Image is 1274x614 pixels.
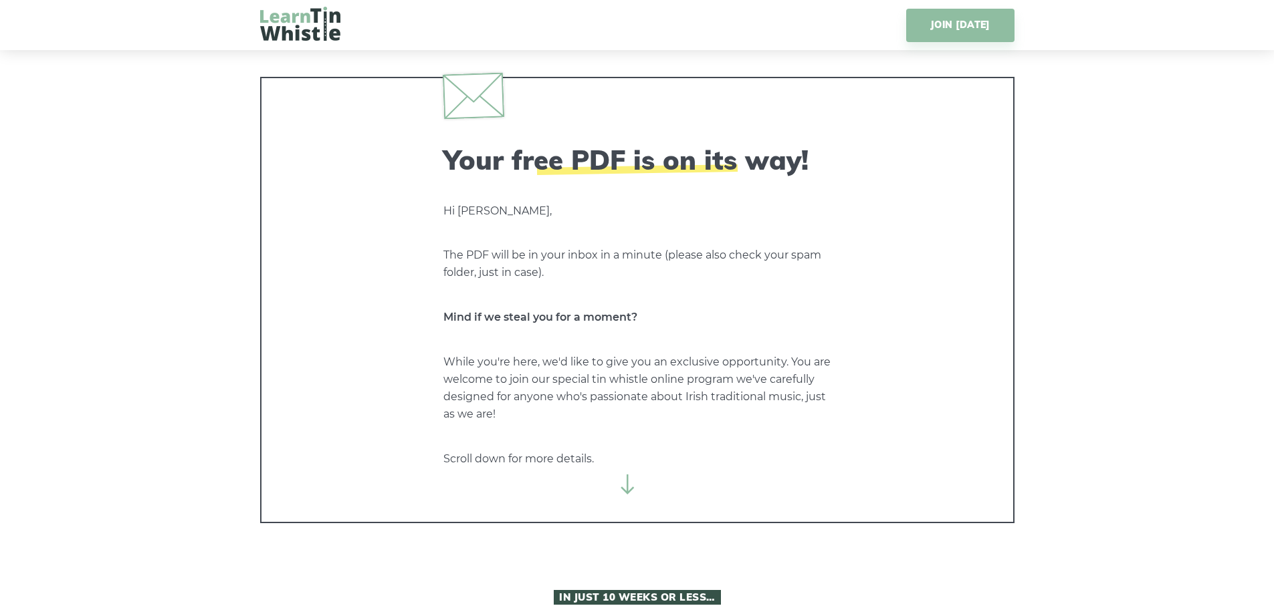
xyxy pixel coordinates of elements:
[443,353,831,423] p: While you're here, we'd like to give you an exclusive opportunity. You are welcome to join our sp...
[906,9,1014,42] a: JOIN [DATE]
[443,202,831,220] p: Hi [PERSON_NAME],
[442,72,504,119] img: envelope.svg
[443,311,637,323] strong: Mind if we steal you for a moment?
[443,247,831,281] p: The PDF will be in your inbox in a minute (please also check your spam folder, just in case).
[260,7,340,41] img: LearnTinWhistle.com
[554,590,721,605] span: In Just 10 Weeks or Less…
[443,144,831,176] h2: Your free PDF is on its way!
[443,450,831,468] p: Scroll down for more details.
